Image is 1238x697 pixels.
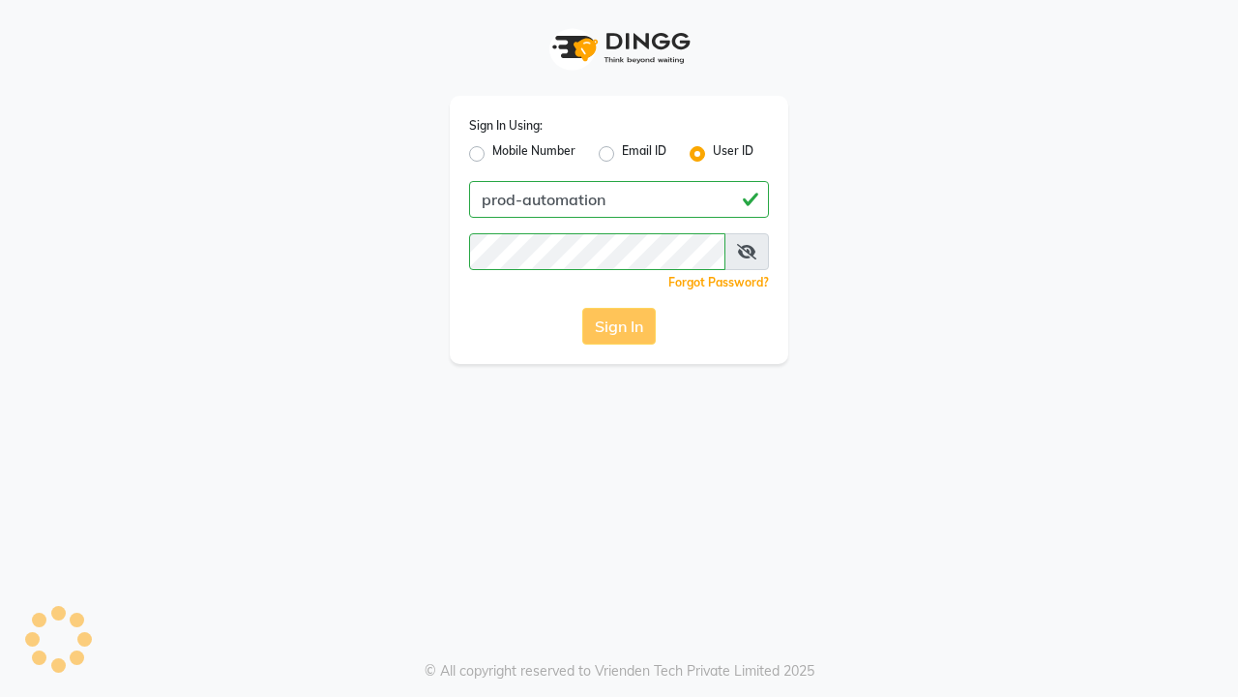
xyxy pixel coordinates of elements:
[469,181,769,218] input: Username
[469,117,543,135] label: Sign In Using:
[492,142,575,166] label: Mobile Number
[469,233,725,270] input: Username
[622,142,666,166] label: Email ID
[668,275,769,289] a: Forgot Password?
[542,19,696,76] img: logo1.svg
[713,142,753,166] label: User ID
